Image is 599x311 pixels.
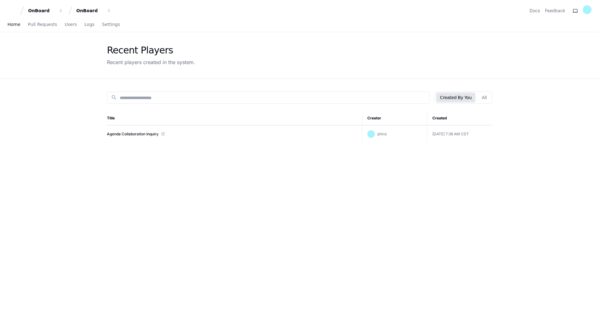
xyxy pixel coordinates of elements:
a: Users [65,18,77,32]
span: phinz [377,132,387,136]
span: Home [8,23,20,26]
button: Feedback [545,8,565,14]
span: Users [65,23,77,26]
a: Home [8,18,20,32]
div: Recent players created in the system. [107,58,195,66]
button: Created By You [436,93,475,103]
div: OnBoard [28,8,55,14]
a: Agenda Collaboration Inquiry [107,132,159,137]
span: Pull Requests [28,23,57,26]
mat-icon: search [111,94,117,101]
a: Pull Requests [28,18,57,32]
div: OnBoard [76,8,103,14]
th: Created [427,111,492,125]
th: Title [107,111,362,125]
button: OnBoard [74,5,114,16]
button: All [478,93,491,103]
div: Recent Players [107,45,195,56]
a: Docs [530,8,540,14]
a: Logs [84,18,94,32]
th: Creator [362,111,427,125]
button: OnBoard [26,5,66,16]
td: [DATE] 7:38 AM CDT [427,125,492,143]
a: Settings [102,18,120,32]
span: Logs [84,23,94,26]
span: Settings [102,23,120,26]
